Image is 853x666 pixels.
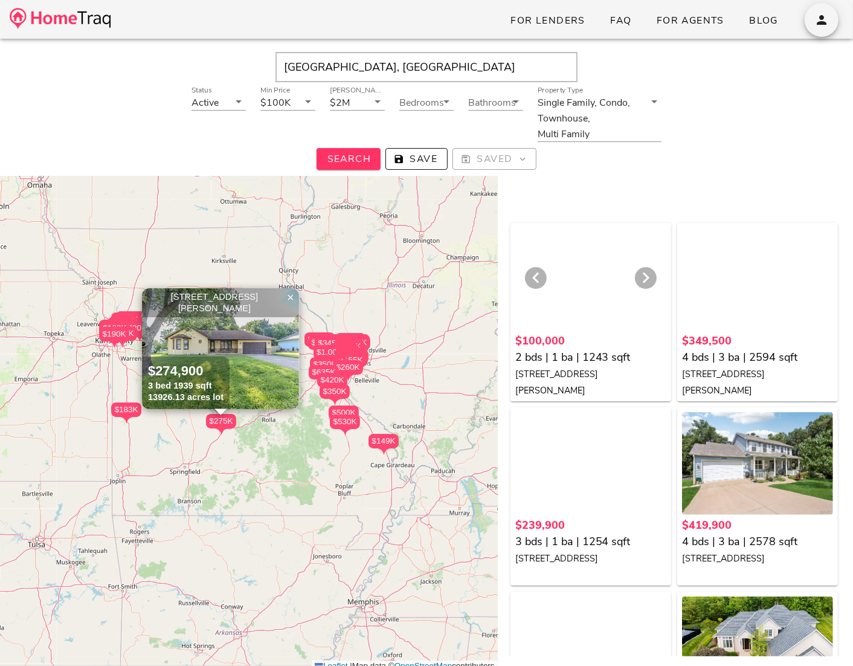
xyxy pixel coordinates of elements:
[115,318,145,339] div: $849K
[329,406,359,420] div: $500K
[646,10,734,31] a: For Agents
[314,345,347,360] div: $1.00M
[336,351,366,372] div: $240K
[334,339,364,354] div: $100K
[682,349,833,366] div: 4 bds | 3 ba | 2594 sqft
[321,334,352,355] div: $485K
[116,311,146,326] div: $975K
[336,353,366,374] div: $155K
[333,360,363,381] div: $260K
[335,333,365,348] div: $285K
[309,365,339,386] div: $635K
[100,321,130,342] div: $130K
[107,326,137,348] div: $815K
[515,552,598,564] small: [STREET_ADDRESS]
[515,534,666,550] div: 3 bds | 1 ba | 1254 sqft
[468,94,523,110] div: Bathrooms
[538,113,590,124] div: Townhouse,
[500,10,595,31] a: For Lenders
[538,129,590,140] div: Multi Family
[739,10,788,31] a: Blog
[385,148,448,170] button: Save
[336,348,366,369] div: $305K
[282,288,300,306] a: Close popup
[287,291,294,304] span: ×
[192,97,219,108] div: Active
[118,320,149,335] div: $850K
[748,14,778,27] span: Blog
[635,267,657,289] button: Next visual
[117,317,147,338] div: $310K
[682,517,833,566] a: $419,900 4 bds | 3 ba | 2578 sqft [STREET_ADDRESS]
[340,335,370,350] div: $110K
[134,335,146,342] img: triPin.png
[314,345,347,366] div: $1.00M
[329,406,359,427] div: $500K
[111,403,141,417] div: $183K
[515,517,666,534] div: $239,900
[369,434,399,448] div: $149K
[108,341,121,348] img: triPin.png
[336,348,366,362] div: $305K
[337,352,367,366] div: $210K
[452,148,536,170] button: Saved
[142,288,299,409] img: 1.jpg
[100,321,130,335] div: $130K
[275,52,578,82] input: Enter Your Address, Zipcode or City & State
[682,534,833,550] div: 4 bds | 3 ba | 2578 sqft
[396,152,437,166] span: Save
[463,152,526,166] span: Saved
[192,86,212,95] label: Status
[108,317,138,331] div: $230K
[338,349,368,364] div: $108K
[538,86,583,95] label: Property Type
[337,352,367,373] div: $210K
[329,343,359,364] div: $322K
[330,97,350,108] div: $2M
[309,365,339,380] div: $635K
[656,14,724,27] span: For Agents
[115,318,145,332] div: $849K
[260,97,291,108] div: $100K
[317,373,347,387] div: $420K
[329,343,359,358] div: $322K
[304,332,335,347] div: $317K
[317,373,347,394] div: $420K
[310,357,340,378] div: $350K
[682,552,765,564] small: [STREET_ADDRESS]
[215,428,228,435] img: triPin.png
[317,355,347,376] div: $425K
[260,86,291,95] label: Min Price
[260,94,315,110] div: Min Price$100K
[538,94,661,141] div: Property TypeSingle Family,Condo,Townhouse,Multi Family
[330,415,360,429] div: $530K
[311,335,341,349] div: $425K
[515,349,666,366] div: 2 bds | 1 ba | 1243 sqft
[206,414,236,435] div: $275K
[340,334,370,355] div: $250K
[793,608,853,666] iframe: Chat Widget
[117,317,147,332] div: $310K
[99,327,129,348] div: $190K
[378,448,390,455] img: triPin.png
[330,86,384,95] label: [PERSON_NAME]
[310,357,340,372] div: $350K
[111,312,141,334] div: $100K
[317,148,381,170] button: Search
[335,349,365,370] div: $275K
[335,333,365,354] div: $285K
[340,335,370,357] div: $110K
[515,368,598,396] small: [STREET_ADDRESS][PERSON_NAME]
[148,380,224,392] div: 3 bed 1939 sqft
[116,311,146,332] div: $975K
[682,333,833,349] div: $349,500
[525,267,547,289] button: Previous visual
[99,320,129,334] div: $750K
[610,14,632,27] span: FAQ
[335,352,365,373] div: $170K
[192,94,246,110] div: StatusActive
[99,327,129,341] div: $190K
[515,517,666,566] a: $239,900 3 bds | 1 ba | 1254 sqft [STREET_ADDRESS]
[326,152,371,166] span: Search
[340,334,370,349] div: $250K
